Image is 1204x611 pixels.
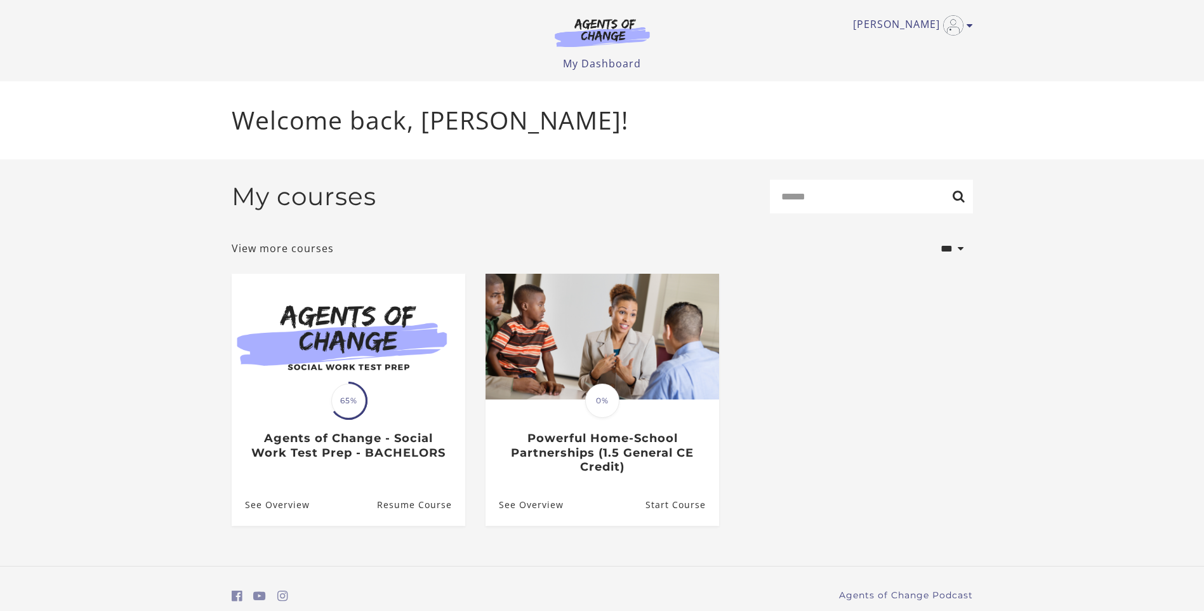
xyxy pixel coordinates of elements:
[585,384,619,418] span: 0%
[277,587,288,605] a: https://www.instagram.com/agentsofchangeprep/ (Open in a new window)
[232,484,310,525] a: Agents of Change - Social Work Test Prep - BACHELORS: See Overview
[277,590,288,602] i: https://www.instagram.com/agentsofchangeprep/ (Open in a new window)
[563,57,641,70] a: My Dashboard
[232,590,242,602] i: https://www.facebook.com/groups/aswbtestprep (Open in a new window)
[232,241,334,256] a: View more courses
[486,484,564,525] a: Powerful Home-School Partnerships (1.5 General CE Credit): See Overview
[499,431,705,474] h3: Powerful Home-School Partnerships (1.5 General CE Credit)
[331,384,366,418] span: 65%
[253,590,266,602] i: https://www.youtube.com/c/AgentsofChangeTestPrepbyMeaganMitchell (Open in a new window)
[645,484,718,525] a: Powerful Home-School Partnerships (1.5 General CE Credit): Resume Course
[853,15,967,36] a: Toggle menu
[232,587,242,605] a: https://www.facebook.com/groups/aswbtestprep (Open in a new window)
[541,18,663,47] img: Agents of Change Logo
[839,589,973,602] a: Agents of Change Podcast
[245,431,451,460] h3: Agents of Change - Social Work Test Prep - BACHELORS
[232,182,376,211] h2: My courses
[253,587,266,605] a: https://www.youtube.com/c/AgentsofChangeTestPrepbyMeaganMitchell (Open in a new window)
[232,102,973,139] p: Welcome back, [PERSON_NAME]!
[376,484,465,525] a: Agents of Change - Social Work Test Prep - BACHELORS: Resume Course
